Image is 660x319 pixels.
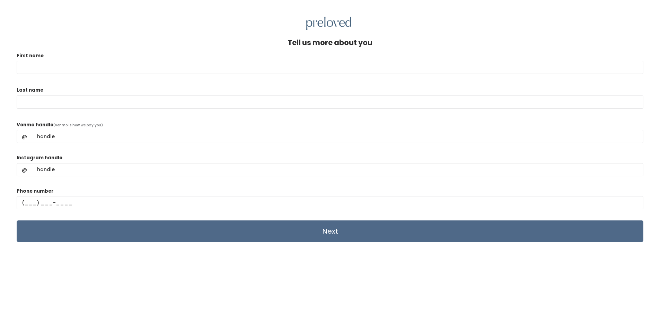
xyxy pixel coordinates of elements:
span: (venmo is how we pay you) [53,123,103,128]
input: handle [32,130,643,143]
h4: Tell us more about you [288,39,372,47]
label: Venmo handle [17,121,53,128]
input: (___) ___-____ [17,196,643,209]
label: Instagram handle [17,154,62,161]
img: preloved logo [306,17,351,30]
label: First name [17,52,44,59]
span: @ [17,130,32,143]
input: Next [17,220,643,242]
span: @ [17,163,32,176]
input: handle [32,163,643,176]
label: Last name [17,87,43,94]
label: Phone number [17,188,53,195]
